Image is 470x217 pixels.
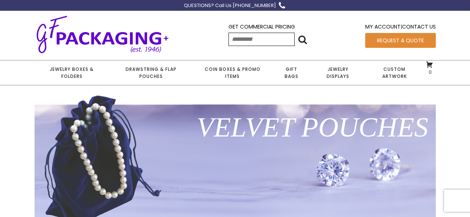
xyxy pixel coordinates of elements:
a: Drawstring & Flap Pouches [109,60,192,85]
a: My Account [365,23,401,30]
span: 0 [427,69,432,75]
div: QUESTIONS? Call Us [PHONE_NUMBER] [184,2,276,10]
a: Jewelry Displays [311,60,366,85]
a: Custom Artwork [366,60,423,85]
a: Get Commercial Pricing [228,23,295,30]
div: | [365,23,436,33]
a: Jewelry Boxes & Folders [35,60,109,85]
a: Coin Boxes & Promo Items [192,60,272,85]
h1: Velvet Pouches [35,101,436,153]
img: GF Packaging + - Established 1946 [35,14,171,55]
a: Request a Quote [365,33,436,48]
a: Contact Us [402,23,436,30]
a: 0 [426,61,433,75]
a: Gift Bags [272,60,311,85]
